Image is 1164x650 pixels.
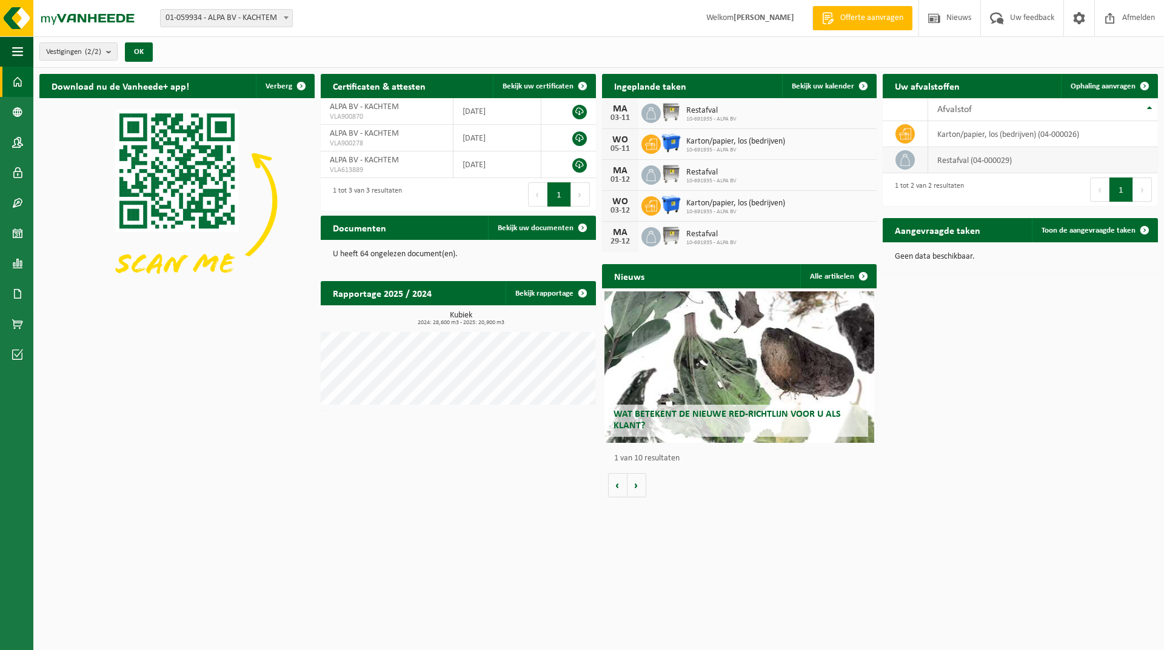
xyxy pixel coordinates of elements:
h2: Ingeplande taken [602,74,698,98]
a: Wat betekent de nieuwe RED-richtlijn voor u als klant? [604,291,874,443]
a: Bekijk rapportage [506,281,595,305]
img: Download de VHEPlus App [39,98,315,304]
span: 10-691935 - ALPA BV [686,147,785,154]
div: 1 tot 2 van 2 resultaten [889,176,964,203]
div: MA [608,104,632,114]
h2: Rapportage 2025 / 2024 [321,281,444,305]
span: Vestigingen [46,43,101,61]
div: 29-12 [608,237,632,246]
span: ALPA BV - KACHTEM [330,102,399,111]
span: Karton/papier, los (bedrijven) [686,137,785,147]
span: Restafval [686,168,737,177]
span: Karton/papier, los (bedrijven) [686,199,785,208]
td: restafval (04-000029) [928,147,1158,173]
span: VLA900278 [330,139,444,148]
span: VLA900870 [330,112,444,122]
img: WB-1100-HPE-BE-01 [661,194,681,215]
span: 10-691935 - ALPA BV [686,208,785,216]
div: WO [608,135,632,145]
span: ALPA BV - KACHTEM [330,156,399,165]
span: 2024: 28,600 m3 - 2025: 20,900 m3 [327,320,596,326]
div: 05-11 [608,145,632,153]
img: WB-1100-HPE-BE-01 [661,133,681,153]
img: WB-1100-GAL-GY-02 [661,164,681,184]
div: 1 tot 3 van 3 resultaten [327,181,402,208]
a: Bekijk uw certificaten [493,74,595,98]
div: WO [608,197,632,207]
td: [DATE] [453,151,541,178]
div: 03-11 [608,114,632,122]
a: Bekijk uw documenten [488,216,595,240]
span: Afvalstof [937,105,972,114]
span: Bekijk uw documenten [498,224,574,232]
img: WB-1100-GAL-GY-02 [661,225,681,246]
button: Previous [1090,177,1109,202]
span: 10-691935 - ALPA BV [686,116,737,123]
button: Previous [528,182,547,207]
span: Verberg [266,82,292,90]
a: Bekijk uw kalender [782,74,875,98]
td: karton/papier, los (bedrijven) (04-000026) [928,121,1158,147]
h2: Documenten [321,216,398,239]
h2: Nieuws [602,264,657,288]
button: Volgende [627,473,646,497]
button: Vorige [608,473,627,497]
p: U heeft 64 ongelezen document(en). [333,250,584,259]
button: Verberg [256,74,313,98]
div: 03-12 [608,207,632,215]
button: OK [125,42,153,62]
td: [DATE] [453,125,541,151]
td: [DATE] [453,98,541,125]
span: 10-691935 - ALPA BV [686,177,737,185]
h2: Certificaten & attesten [321,74,438,98]
strong: [PERSON_NAME] [734,13,794,22]
a: Toon de aangevraagde taken [1032,218,1157,242]
h2: Download nu de Vanheede+ app! [39,74,201,98]
h3: Kubiek [327,311,596,326]
span: Wat betekent de nieuwe RED-richtlijn voor u als klant? [614,410,841,431]
span: Restafval [686,230,737,239]
button: Next [571,182,590,207]
button: Vestigingen(2/2) [39,42,118,61]
div: MA [608,228,632,237]
span: Bekijk uw kalender [792,82,854,90]
span: Restafval [686,106,737,116]
div: MA [608,166,632,176]
a: Offerte aanvragen [812,6,912,30]
span: 10-691935 - ALPA BV [686,239,737,247]
button: 1 [547,182,571,207]
a: Ophaling aanvragen [1061,74,1157,98]
button: 1 [1109,177,1133,202]
span: Ophaling aanvragen [1071,82,1136,90]
span: VLA613889 [330,165,444,175]
count: (2/2) [85,48,101,56]
span: ALPA BV - KACHTEM [330,129,399,138]
span: Offerte aanvragen [837,12,906,24]
span: Toon de aangevraagde taken [1042,227,1136,234]
a: Alle artikelen [800,264,875,288]
h2: Aangevraagde taken [883,218,992,242]
button: Next [1133,177,1152,202]
span: 01-059934 - ALPA BV - KACHTEM [161,10,292,27]
div: 01-12 [608,176,632,184]
img: WB-1100-GAL-GY-02 [661,102,681,122]
h2: Uw afvalstoffen [883,74,972,98]
p: 1 van 10 resultaten [614,454,871,463]
span: Bekijk uw certificaten [503,82,574,90]
span: 01-059934 - ALPA BV - KACHTEM [160,9,293,27]
p: Geen data beschikbaar. [895,253,1146,261]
